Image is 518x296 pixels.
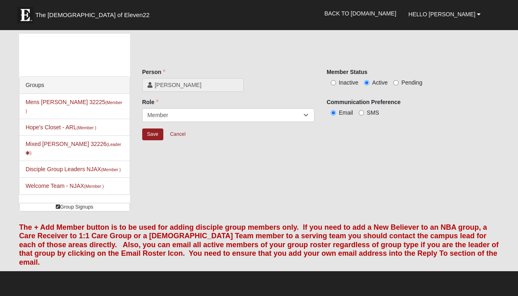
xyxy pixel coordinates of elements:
[84,184,104,189] small: (Member )
[77,125,96,130] small: (Member )
[19,223,498,266] font: The + Add Member button is to be used for adding disciple group members only. If you need to add ...
[372,79,388,86] span: Active
[142,68,165,76] label: Person
[26,100,122,113] small: (Member )
[327,98,401,106] label: Communication Preference
[367,109,379,116] span: SMS
[17,7,33,23] img: Eleven22 logo
[20,77,130,94] div: Groups
[26,166,121,172] a: Disciple Group Leaders NJAX(Member )
[155,81,238,89] span: [PERSON_NAME]
[26,141,121,156] a: Mixed [PERSON_NAME] 32226(Leader)
[327,68,367,76] label: Member Status
[359,110,364,115] input: SMS
[408,11,475,17] span: Hello [PERSON_NAME]
[26,99,122,114] a: Mens [PERSON_NAME] 32225(Member )
[364,80,369,85] input: Active
[26,183,104,189] a: Welcome Team - NJAX(Member )
[401,79,422,86] span: Pending
[19,203,130,211] a: Group Signups
[331,110,336,115] input: Email
[142,128,163,140] input: Alt+s
[339,79,358,86] span: Inactive
[35,11,150,19] span: The [DEMOGRAPHIC_DATA] of Eleven22
[402,4,487,24] a: Hello [PERSON_NAME]
[142,98,158,106] label: Role
[101,167,121,172] small: (Member )
[393,80,399,85] input: Pending
[331,80,336,85] input: Inactive
[339,109,353,116] span: Email
[318,3,402,24] a: Back to [DOMAIN_NAME]
[26,124,96,131] a: Hope's Closet - ARL(Member )
[165,128,191,141] a: Cancel
[13,3,176,23] a: The [DEMOGRAPHIC_DATA] of Eleven22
